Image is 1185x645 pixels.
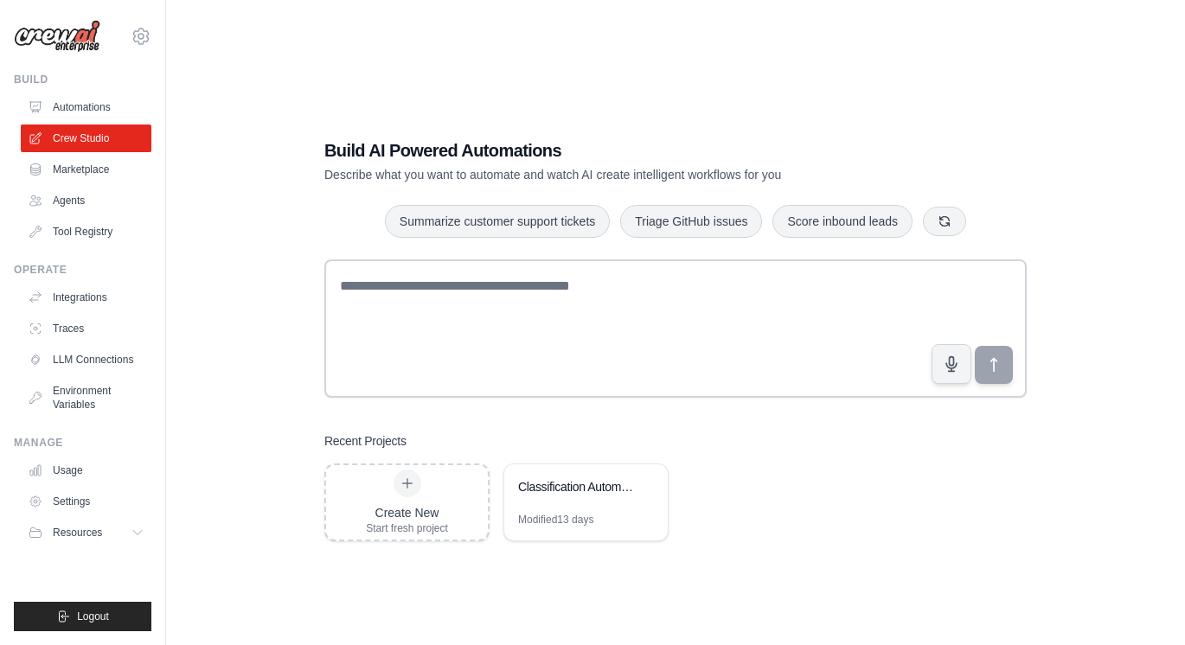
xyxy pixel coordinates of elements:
[21,93,151,121] a: Automations
[21,377,151,418] a: Environment Variables
[366,521,448,535] div: Start fresh project
[518,478,637,495] div: Classification Automatique de Documents PDF
[923,207,966,236] button: Get new suggestions
[324,432,407,450] h3: Recent Projects
[21,457,151,484] a: Usage
[324,166,906,183] p: Describe what you want to automate and watch AI create intelligent workflows for you
[77,610,109,623] span: Logout
[385,205,610,238] button: Summarize customer support tickets
[21,156,151,183] a: Marketplace
[518,513,593,527] div: Modified 13 days
[14,20,100,53] img: Logo
[14,73,151,86] div: Build
[21,218,151,246] a: Tool Registry
[14,263,151,277] div: Operate
[53,526,102,540] span: Resources
[14,602,151,631] button: Logout
[21,346,151,374] a: LLM Connections
[21,488,151,515] a: Settings
[21,315,151,342] a: Traces
[366,504,448,521] div: Create New
[324,138,906,163] h1: Build AI Powered Automations
[14,436,151,450] div: Manage
[620,205,762,238] button: Triage GitHub issues
[21,284,151,311] a: Integrations
[21,187,151,214] a: Agents
[21,125,151,152] a: Crew Studio
[21,519,151,546] button: Resources
[772,205,913,238] button: Score inbound leads
[932,344,971,384] button: Click to speak your automation idea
